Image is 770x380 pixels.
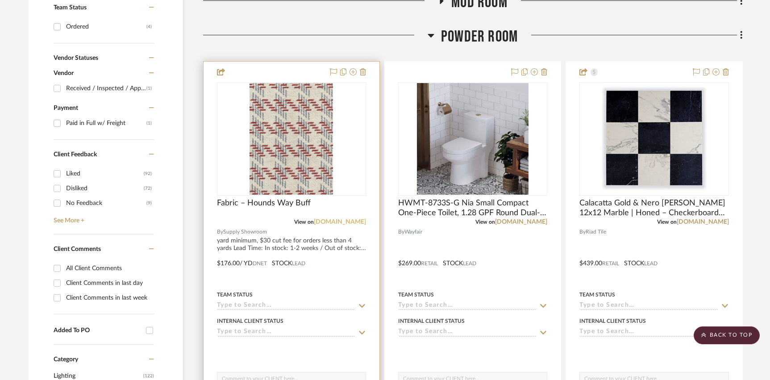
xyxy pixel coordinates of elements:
[223,228,267,236] span: Supply Showroom
[144,181,152,196] div: (72)
[217,83,366,195] div: 0
[146,116,152,130] div: (1)
[579,302,718,310] input: Type to Search…
[217,198,311,208] span: Fabric – Hounds Way Buff
[217,302,355,310] input: Type to Search…
[598,83,710,195] img: Calacatta Gold & Nero Marquina 12x12 Marble | Honed – Checkerboard Bundle
[579,328,718,337] input: Type to Search…
[146,196,152,210] div: (9)
[54,246,101,252] span: Client Comments
[66,196,146,210] div: No Feedback
[398,317,465,325] div: Internal Client Status
[66,20,146,34] div: Ordered
[694,326,760,344] scroll-to-top-button: BACK TO TOP
[51,210,154,225] a: See More +
[579,228,586,236] span: By
[399,83,547,195] div: 0
[66,291,152,305] div: Client Comments in last week
[398,302,537,310] input: Type to Search…
[54,105,78,111] span: Payment
[217,317,283,325] div: Internal Client Status
[54,327,142,334] div: Added To PO
[495,219,547,225] a: [DOMAIN_NAME]
[475,219,495,225] span: View on
[146,81,152,96] div: (1)
[579,317,646,325] div: Internal Client Status
[217,291,253,299] div: Team Status
[250,83,333,195] img: Fabric – Hounds Way Buff
[66,276,152,290] div: Client Comments in last day
[398,228,404,236] span: By
[294,219,314,225] span: View on
[657,219,677,225] span: View on
[677,219,729,225] a: [DOMAIN_NAME]
[54,70,74,76] span: Vendor
[398,291,434,299] div: Team Status
[579,198,728,218] span: Calacatta Gold & Nero [PERSON_NAME] 12x12 Marble | Honed – Checkerboard Bundle
[398,198,547,218] span: HWMT-8733S-G Nia Small Compact One-Piece Toilet, 1.28 GPF Round Dual-Flush Floor Mounted
[144,167,152,181] div: (92)
[404,228,422,236] span: Wayfair
[66,81,146,96] div: Received / Inspected / Approved
[66,261,152,276] div: All Client Comments
[398,328,537,337] input: Type to Search…
[54,151,97,158] span: Client Feedback
[66,167,144,181] div: Liked
[217,228,223,236] span: By
[314,219,366,225] a: [DOMAIN_NAME]
[579,291,615,299] div: Team Status
[54,4,87,11] span: Team Status
[66,181,144,196] div: Disliked
[441,27,518,46] span: Powder Room
[146,20,152,34] div: (4)
[586,228,606,236] span: Riad Tile
[66,116,146,130] div: Paid in Full w/ Freight
[54,356,78,363] span: Category
[417,83,529,195] img: HWMT-8733S-G Nia Small Compact One-Piece Toilet, 1.28 GPF Round Dual-Flush Floor Mounted
[217,328,355,337] input: Type to Search…
[54,55,98,61] span: Vendor Statuses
